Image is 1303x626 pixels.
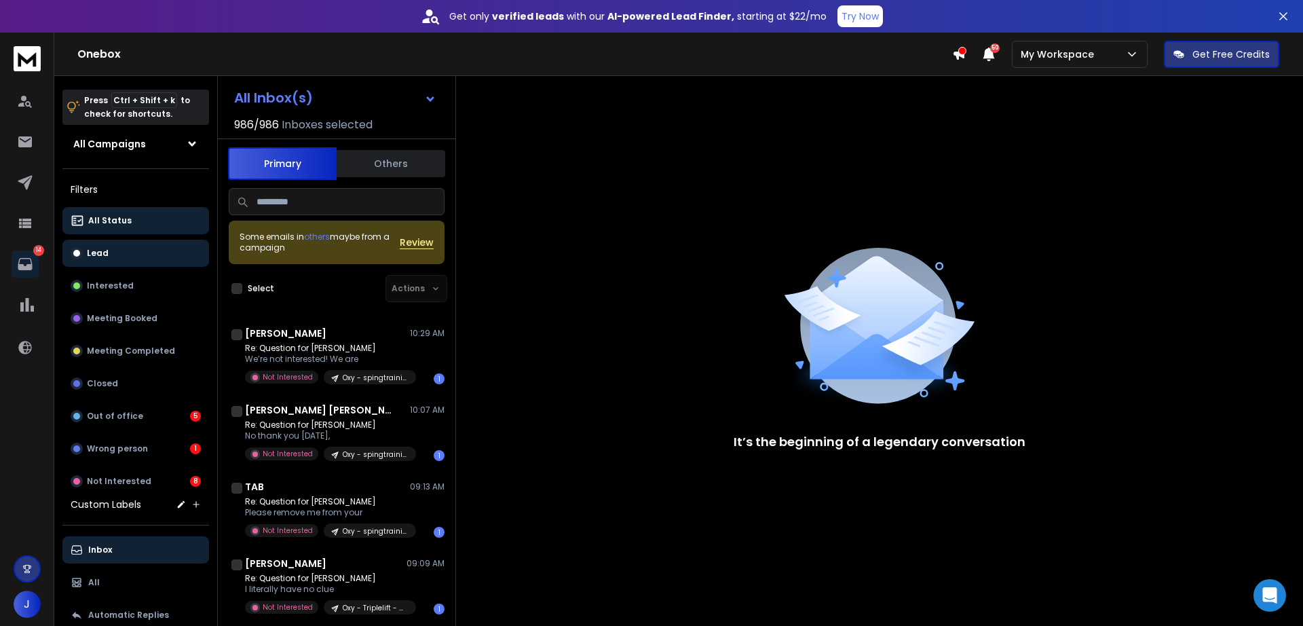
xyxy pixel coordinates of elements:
strong: verified leads [492,10,564,23]
p: Try Now [842,10,879,23]
div: Open Intercom Messenger [1253,579,1286,612]
button: Closed [62,370,209,397]
p: Oxy - spingtraining - mkt sales ops [343,449,408,460]
button: All Status [62,207,209,234]
p: 09:13 AM [410,481,445,492]
p: It’s the beginning of a legendary conversation [734,432,1025,452]
button: Out of office5 [62,403,209,430]
p: Re: Question for [PERSON_NAME] [245,573,408,584]
span: 50 [990,43,1000,53]
p: Wrong person [87,443,148,454]
p: Closed [87,378,118,389]
div: 1 [434,373,445,384]
p: Not Interested [263,372,313,382]
p: Re: Question for [PERSON_NAME] [245,496,408,507]
h1: Onebox [77,46,952,62]
p: No thank you [DATE], [245,430,408,441]
button: All [62,569,209,596]
h1: [PERSON_NAME] [245,557,326,570]
button: Meeting Completed [62,337,209,365]
button: Get Free Credits [1164,41,1279,68]
span: others [304,231,330,242]
div: 8 [190,476,201,487]
p: Meeting Completed [87,346,175,356]
img: logo [14,46,41,71]
p: Interested [87,280,134,291]
p: Oxy - Triplelift - mkt growth - US [343,603,408,613]
p: Lead [87,248,109,259]
button: Try Now [837,5,883,27]
h3: Custom Labels [71,498,141,511]
button: J [14,591,41,618]
button: Inbox [62,536,209,564]
h1: [PERSON_NAME] [PERSON_NAME] [245,403,394,417]
p: Not Interested [263,602,313,612]
p: Inbox [88,545,112,555]
div: 1 [434,527,445,538]
p: Re: Question for [PERSON_NAME] [245,343,408,354]
h1: All Campaigns [73,137,146,151]
div: 1 [434,450,445,461]
p: I literally have no clue [245,584,408,595]
button: Not Interested8 [62,468,209,495]
p: All Status [88,215,132,226]
h1: [PERSON_NAME] [245,327,326,340]
p: Automatic Replies [88,610,169,621]
button: Wrong person1 [62,435,209,462]
p: Not Interested [263,449,313,459]
a: 14 [12,251,39,278]
p: Oxy - spingtraining - mkt sales ops [343,526,408,536]
p: Out of office [87,411,143,422]
p: My Workspace [1021,48,1099,61]
p: We’re not interested! We are [245,354,408,365]
p: Get Free Credits [1192,48,1270,61]
button: Others [337,149,445,179]
p: Oxy - spingtraining - mkt sales ops [343,373,408,383]
button: Meeting Booked [62,305,209,332]
button: Interested [62,272,209,299]
p: Re: Question for [PERSON_NAME] [245,420,408,430]
button: Review [400,236,434,249]
button: Primary [228,147,337,180]
div: 5 [190,411,201,422]
h3: Filters [62,180,209,199]
p: Meeting Booked [87,313,157,324]
p: Get only with our starting at $22/mo [449,10,827,23]
p: 09:09 AM [407,558,445,569]
button: All Inbox(s) [223,84,447,111]
h3: Inboxes selected [282,117,373,133]
p: 14 [33,245,44,256]
span: 986 / 986 [234,117,279,133]
label: Select [248,283,274,294]
p: Please remove me from your [245,507,408,518]
p: 10:29 AM [410,328,445,339]
h1: All Inbox(s) [234,91,313,105]
button: All Campaigns [62,130,209,158]
h1: TAB [245,480,264,494]
p: Not Interested [263,526,313,536]
p: Not Interested [87,476,151,487]
div: Some emails in maybe from a campaign [240,232,400,253]
button: Lead [62,240,209,267]
span: Ctrl + Shift + k [111,92,177,108]
p: All [88,577,100,588]
p: 10:07 AM [410,405,445,416]
strong: AI-powered Lead Finder, [607,10,734,23]
div: 1 [190,443,201,454]
div: 1 [434,604,445,614]
p: Press to check for shortcuts. [84,94,190,121]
